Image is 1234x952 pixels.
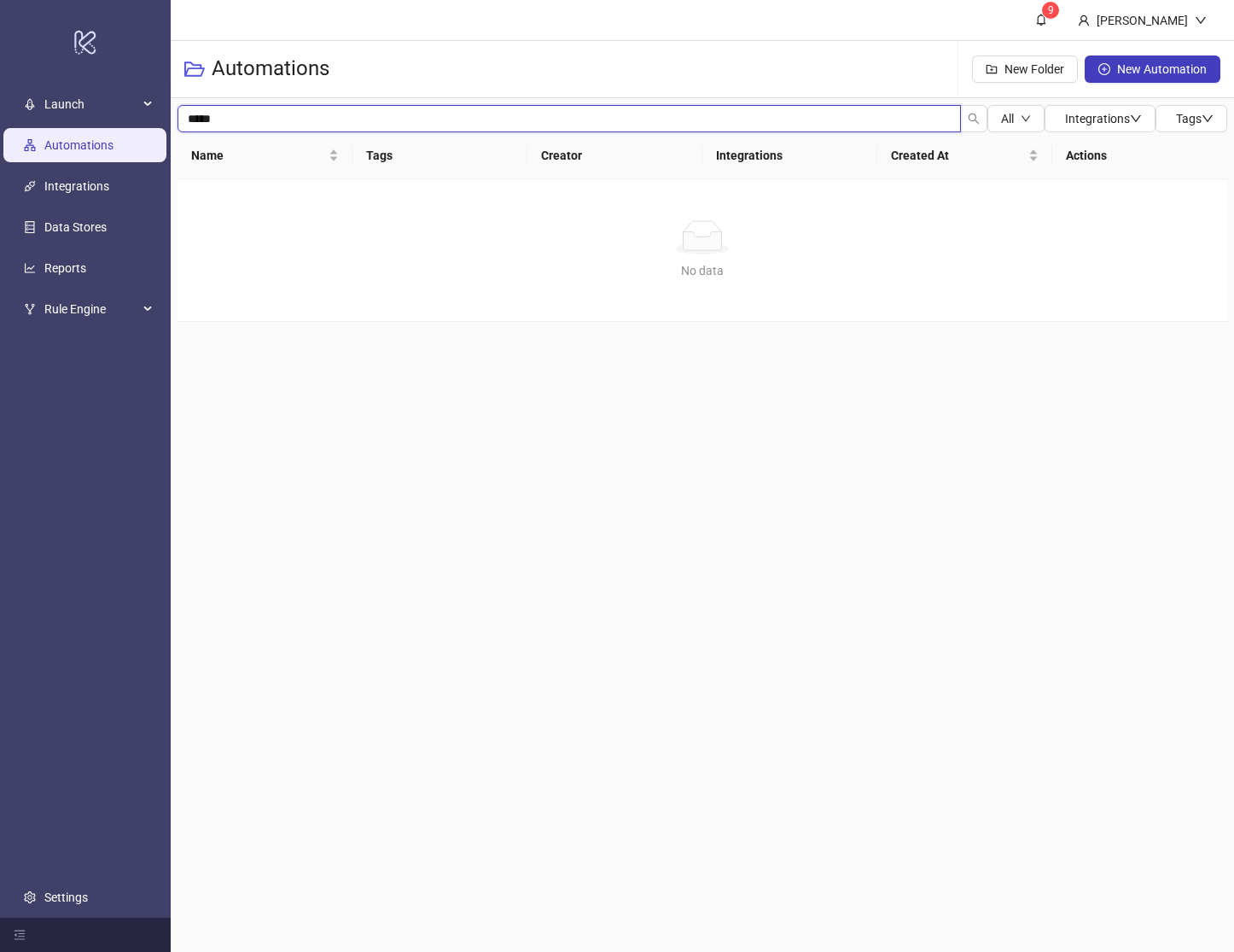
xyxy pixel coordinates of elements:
[44,220,107,234] a: Data Stores
[14,929,26,941] span: menu-fold
[972,55,1078,83] button: New Folder
[1001,112,1014,126] span: All
[44,138,114,152] a: Automations
[1021,114,1031,124] span: down
[527,132,702,179] th: Creator
[1045,105,1155,132] button: Integrationsdown
[986,63,998,75] span: folder-add
[1048,4,1054,16] span: 9
[1090,11,1195,30] div: [PERSON_NAME]
[1195,15,1207,26] span: down
[44,292,138,326] span: Rule Engine
[987,105,1045,132] button: Alldown
[1035,14,1047,26] span: bell
[44,179,109,193] a: Integrations
[1176,112,1214,126] span: Tags
[1130,113,1142,125] span: down
[1098,63,1110,75] span: plus-circle
[1078,15,1090,26] span: user
[1004,62,1064,76] span: New Folder
[1085,55,1220,83] button: New Automation
[1202,113,1214,125] span: down
[1155,105,1227,132] button: Tagsdown
[198,261,1207,280] div: No data
[184,59,205,79] span: folder-open
[877,132,1052,179] th: Created At
[891,146,1025,165] span: Created At
[1042,2,1059,19] sup: 9
[1117,62,1207,76] span: New Automation
[702,132,877,179] th: Integrations
[191,146,325,165] span: Name
[44,261,86,275] a: Reports
[24,303,36,315] span: fork
[212,55,329,83] h3: Automations
[1065,112,1142,126] span: Integrations
[44,891,88,904] a: Settings
[968,113,980,125] span: search
[24,98,36,110] span: rocket
[352,132,527,179] th: Tags
[178,132,352,179] th: Name
[1052,132,1227,179] th: Actions
[44,87,138,121] span: Launch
